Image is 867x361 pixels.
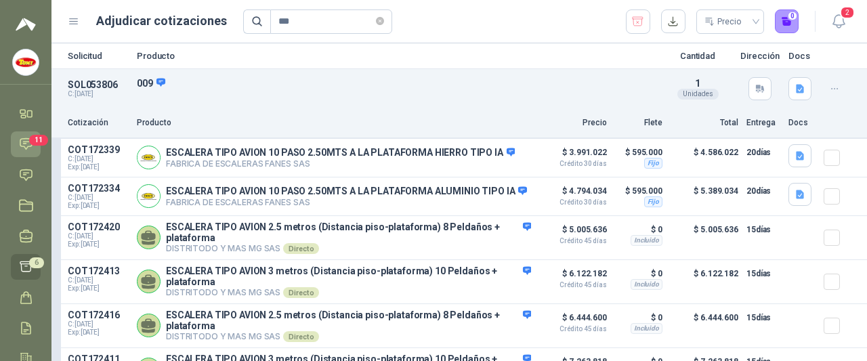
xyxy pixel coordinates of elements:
[138,185,160,207] img: Company Logo
[11,254,41,279] a: 6
[615,310,662,326] p: $ 0
[746,183,780,199] p: 20 días
[68,194,129,202] span: C: [DATE]
[788,51,816,60] p: Docs
[539,183,607,206] p: $ 4.794.034
[68,90,129,98] p: C: [DATE]
[138,146,160,169] img: Company Logo
[746,310,780,326] p: 15 días
[68,116,129,129] p: Cotización
[29,257,44,268] span: 6
[775,9,799,34] button: 0
[137,77,656,89] p: 009
[283,331,319,342] div: Directo
[166,331,531,342] p: DISTRITODO Y MAS MG SAS
[68,51,129,60] p: Solicitud
[68,240,129,249] span: Exp: [DATE]
[166,266,531,287] p: ESCALERA TIPO AVION 3 metros (Distancia piso-plataforma) 10 Peldaños + plataforma
[704,12,744,32] div: Precio
[29,135,48,146] span: 11
[166,197,527,207] p: FABRICA DE ESCALERAS FANES SAS
[746,116,780,129] p: Entrega
[68,183,129,194] p: COT172334
[13,49,39,75] img: Company Logo
[68,276,129,284] span: C: [DATE]
[644,196,662,207] div: Fijo
[788,116,816,129] p: Docs
[615,116,662,129] p: Flete
[68,310,129,320] p: COT172416
[746,221,780,238] p: 15 días
[539,221,607,245] p: $ 5.005.636
[166,221,531,243] p: ESCALERA TIPO AVION 2.5 metros (Distancia piso-plataforma) 8 Peldaños + plataforma
[539,238,607,245] span: Crédito 45 días
[16,16,36,33] img: Logo peakr
[96,12,227,30] h1: Adjudicar cotizaciones
[677,89,719,100] div: Unidades
[664,51,732,60] p: Cantidad
[68,221,129,232] p: COT172420
[376,17,384,25] span: close-circle
[166,287,531,298] p: DISTRITODO Y MAS MG SAS
[166,158,515,169] p: FABRICA DE ESCALERAS FANES SAS
[539,144,607,167] p: $ 3.991.022
[137,51,656,60] p: Producto
[615,183,662,199] p: $ 595.000
[671,183,738,210] p: $ 5.389.034
[746,144,780,161] p: 20 días
[826,9,851,34] button: 2
[695,78,700,89] span: 1
[840,6,855,19] span: 2
[539,199,607,206] span: Crédito 30 días
[68,202,129,210] span: Exp: [DATE]
[539,326,607,333] span: Crédito 45 días
[68,328,129,337] span: Exp: [DATE]
[615,221,662,238] p: $ 0
[539,282,607,289] span: Crédito 45 días
[137,116,531,129] p: Producto
[631,323,662,334] div: Incluido
[166,147,515,159] p: ESCALERA TIPO AVION 10 PASO 2.50MTS A LA PLATAFORMA HIERRO TIPO IA
[68,284,129,293] span: Exp: [DATE]
[68,163,129,171] span: Exp: [DATE]
[746,266,780,282] p: 15 días
[11,131,41,156] a: 11
[283,243,319,254] div: Directo
[68,320,129,328] span: C: [DATE]
[376,15,384,28] span: close-circle
[539,116,607,129] p: Precio
[631,279,662,290] div: Incluido
[671,144,738,171] p: $ 4.586.022
[68,144,129,155] p: COT172339
[68,232,129,240] span: C: [DATE]
[671,116,738,129] p: Total
[166,243,531,254] p: DISTRITODO Y MAS MG SAS
[671,221,738,254] p: $ 5.005.636
[166,186,527,198] p: ESCALERA TIPO AVION 10 PASO 2.50MTS A LA PLATAFORMA ALUMINIO TIPO IA
[539,310,607,333] p: $ 6.444.600
[68,79,129,90] p: SOL053806
[68,266,129,276] p: COT172413
[644,158,662,169] div: Fijo
[671,310,738,342] p: $ 6.444.600
[671,266,738,298] p: $ 6.122.182
[166,310,531,331] p: ESCALERA TIPO AVION 2.5 metros (Distancia piso-plataforma) 8 Peldaños + plataforma
[283,287,319,298] div: Directo
[740,51,780,60] p: Dirección
[631,235,662,246] div: Incluido
[539,161,607,167] span: Crédito 30 días
[615,266,662,282] p: $ 0
[615,144,662,161] p: $ 595.000
[539,266,607,289] p: $ 6.122.182
[68,155,129,163] span: C: [DATE]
